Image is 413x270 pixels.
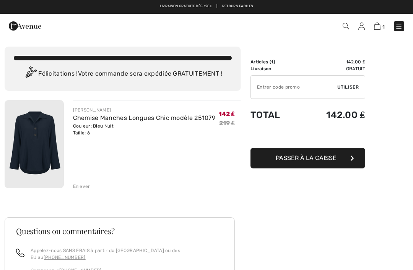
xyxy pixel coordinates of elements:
a: Livraison gratuite dès 120₤ [160,4,212,9]
img: Panier d'achat [374,23,380,30]
img: Mes infos [358,23,365,30]
div: Félicitations ! Votre commande sera expédiée GRATUITEMENT ! [14,66,232,82]
span: | [216,4,217,9]
button: Passer à la caisse [250,148,365,168]
a: Chemise Manches Longues Chic modèle 251079 [73,114,216,121]
img: Menu [395,23,403,30]
img: Recherche [343,23,349,29]
div: Couleur: Bleu Nuit Taille: 6 [73,123,216,136]
span: 142 ₤ [219,110,235,118]
s: 219 ₤ [219,120,235,127]
div: Enlever [73,183,90,190]
a: Retours faciles [222,4,254,9]
td: 142.00 ₤ [300,58,365,65]
a: 1ère Avenue [9,22,41,29]
a: 1 [374,21,385,31]
td: Total [250,102,300,128]
td: Livraison [250,65,300,72]
h3: Questions ou commentaires? [16,227,223,235]
span: 1 [271,59,273,65]
img: Chemise Manches Longues Chic modèle 251079 [5,100,64,188]
span: Passer à la caisse [276,154,337,162]
a: [PHONE_NUMBER] [44,255,86,260]
span: Utiliser [337,84,359,91]
div: [PERSON_NAME] [73,107,216,113]
input: Code promo [251,76,337,99]
img: Congratulation2.svg [23,66,38,82]
span: 1 [382,24,385,30]
td: Gratuit [300,65,365,72]
img: 1ère Avenue [9,18,41,34]
p: Appelez-nous SANS FRAIS à partir du [GEOGRAPHIC_DATA] ou des EU au [31,247,223,261]
img: call [16,249,24,257]
td: 142.00 ₤ [300,102,365,128]
td: Articles ( ) [250,58,300,65]
iframe: PayPal [250,128,365,145]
